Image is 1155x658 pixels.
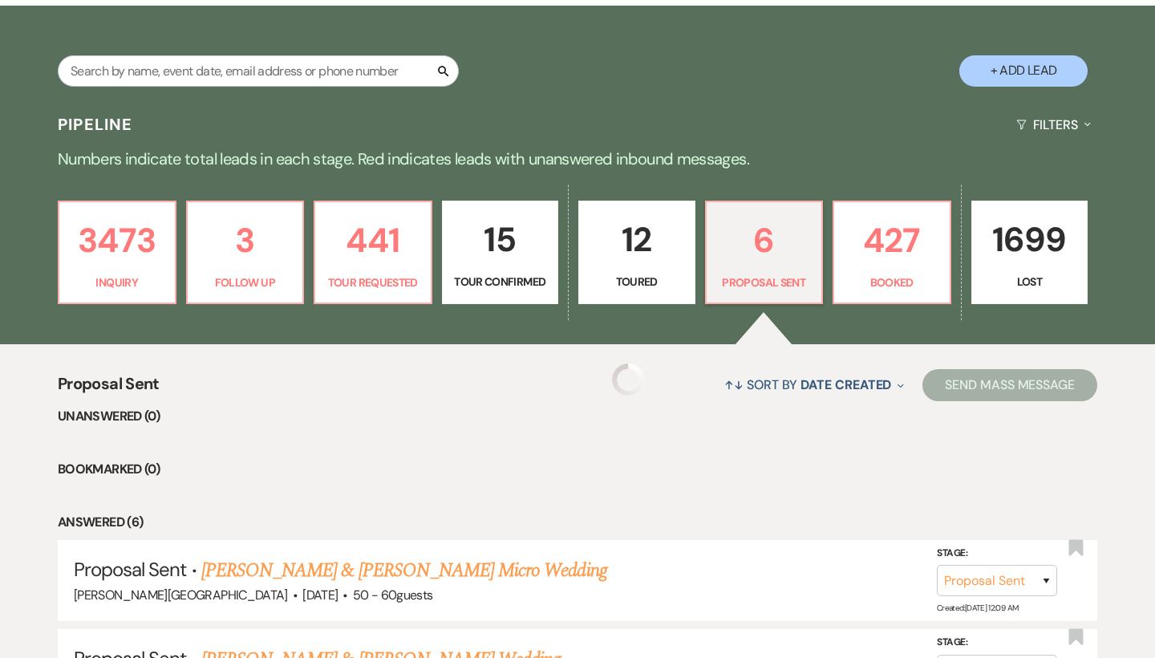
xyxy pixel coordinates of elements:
[971,201,1088,305] a: 1699Lost
[302,587,338,603] span: [DATE]
[716,274,813,291] p: Proposal Sent
[844,213,940,267] p: 427
[589,273,685,290] p: Toured
[58,459,1097,480] li: Bookmarked (0)
[69,213,165,267] p: 3473
[724,376,744,393] span: ↑↓
[69,274,165,291] p: Inquiry
[452,213,549,266] p: 15
[937,603,1018,613] span: Created: [DATE] 12:09 AM
[612,364,644,396] img: loading spinner
[937,634,1057,652] label: Stage:
[58,512,1097,533] li: Answered (6)
[800,376,891,393] span: Date Created
[325,213,421,267] p: 441
[314,201,432,305] a: 441Tour Requested
[578,201,695,305] a: 12Toured
[452,273,549,290] p: Tour Confirmed
[959,55,1088,87] button: + Add Lead
[58,372,160,406] span: Proposal Sent
[442,201,559,305] a: 15Tour Confirmed
[705,201,824,305] a: 6Proposal Sent
[74,587,288,603] span: [PERSON_NAME][GEOGRAPHIC_DATA]
[58,113,133,136] h3: Pipeline
[58,406,1097,427] li: Unanswered (0)
[982,273,1078,290] p: Lost
[589,213,685,266] p: 12
[844,274,940,291] p: Booked
[197,213,294,267] p: 3
[325,274,421,291] p: Tour Requested
[353,587,433,603] span: 50 - 60 guests
[74,557,187,582] span: Proposal Sent
[186,201,305,305] a: 3Follow Up
[716,213,813,267] p: 6
[197,274,294,291] p: Follow Up
[58,201,176,305] a: 3473Inquiry
[982,213,1078,266] p: 1699
[1010,104,1097,146] button: Filters
[922,369,1097,401] button: Send Mass Message
[58,55,459,87] input: Search by name, event date, email address or phone number
[833,201,951,305] a: 427Booked
[201,556,607,585] a: [PERSON_NAME] & [PERSON_NAME] Micro Wedding
[937,545,1057,563] label: Stage:
[718,364,910,406] button: Sort By Date Created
